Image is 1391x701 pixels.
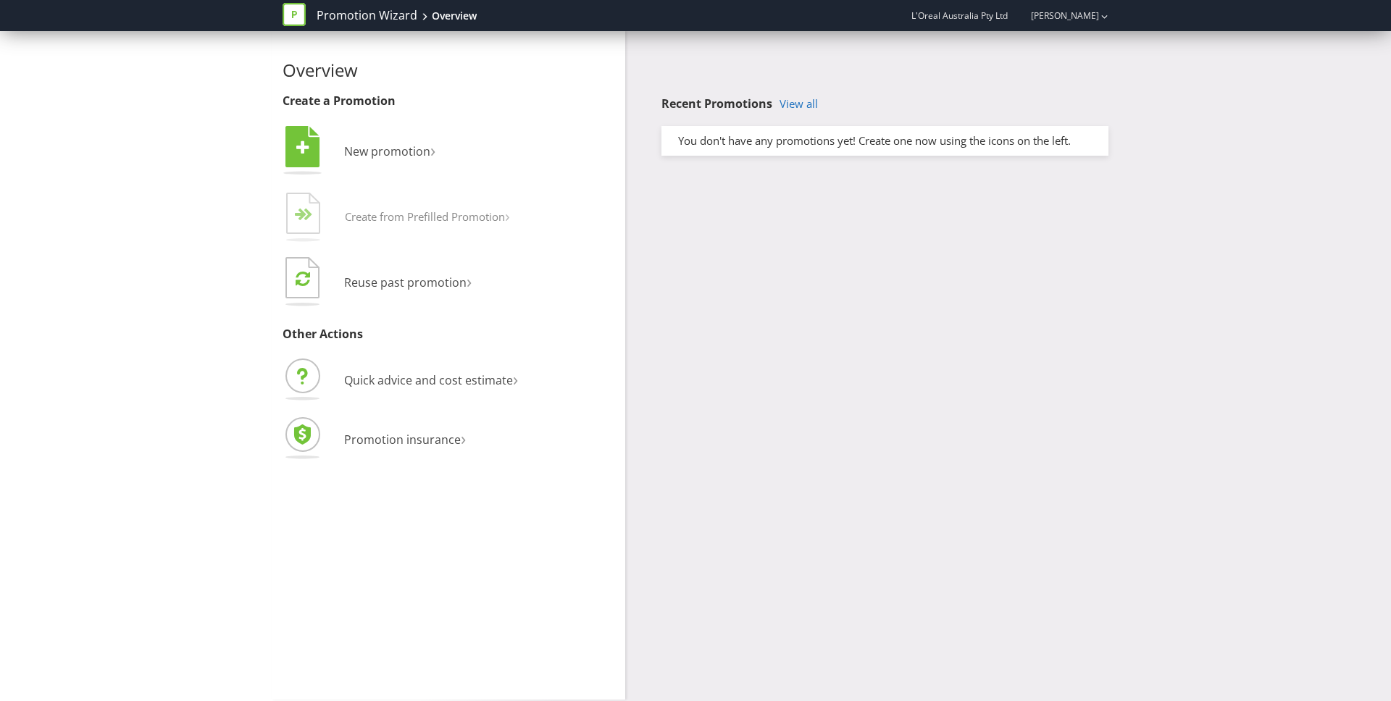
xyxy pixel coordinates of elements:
div: You don't have any promotions yet! Create one now using the icons on the left. [667,133,1103,148]
span: › [505,204,510,227]
span: › [461,426,466,450]
button: Create from Prefilled Promotion› [283,189,511,247]
span: Promotion insurance [344,432,461,448]
span: Reuse past promotion [344,274,467,290]
span: Recent Promotions [661,96,772,112]
h3: Create a Promotion [283,95,614,108]
span: New promotion [344,143,430,159]
span: › [467,269,472,293]
span: L'Oreal Australia Pty Ltd [911,9,1008,22]
a: View all [780,98,818,110]
span: Create from Prefilled Promotion [345,209,505,224]
h2: Overview [283,61,614,80]
span: Quick advice and cost estimate [344,372,513,388]
tspan:  [304,208,313,222]
span: › [430,138,435,161]
a: Quick advice and cost estimate› [283,372,518,388]
div: Overview [432,9,477,23]
a: Promotion insurance› [283,432,466,448]
a: [PERSON_NAME] [1016,9,1099,22]
h3: Other Actions [283,328,614,341]
a: Promotion Wizard [317,7,417,24]
span: › [513,366,518,390]
tspan:  [296,140,309,156]
tspan:  [296,270,310,287]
